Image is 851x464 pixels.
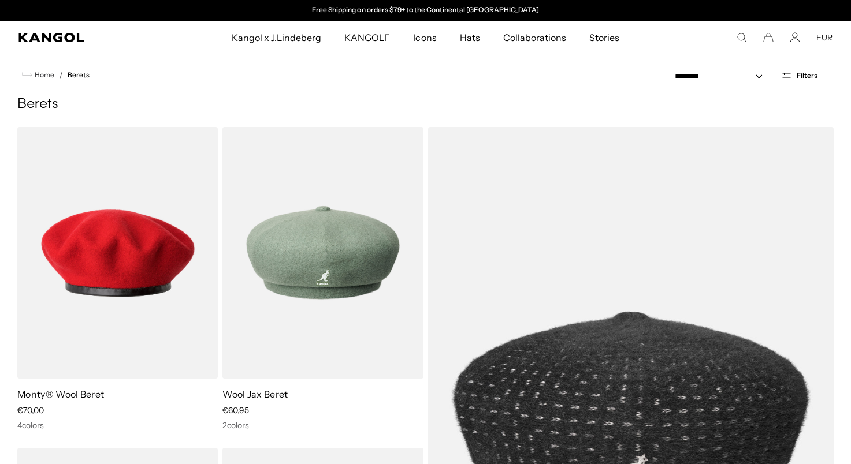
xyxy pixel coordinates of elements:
[222,405,249,416] span: €60,95
[307,6,545,15] div: 1 of 2
[17,96,834,113] h1: Berets
[222,388,288,400] a: Wool Jax Beret
[774,70,824,81] button: Open filters
[402,21,448,54] a: Icons
[333,21,402,54] a: KANGOLF
[460,21,480,54] span: Hats
[312,5,539,14] a: Free Shipping on orders $79+ to the Continental [GEOGRAPHIC_DATA]
[344,21,390,54] span: KANGOLF
[307,6,545,15] div: Announcement
[670,70,774,83] select: Sort by: Featured
[737,32,747,43] summary: Search here
[68,71,90,79] a: Berets
[307,6,545,15] slideshow-component: Announcement bar
[17,127,218,379] img: Monty® Wool Beret
[232,21,322,54] span: Kangol x J.Lindeberg
[503,21,566,54] span: Collaborations
[578,21,631,54] a: Stories
[413,21,436,54] span: Icons
[17,405,44,416] span: €70,00
[816,32,833,43] button: EUR
[448,21,492,54] a: Hats
[589,21,619,54] span: Stories
[222,420,423,431] div: 2 colors
[790,32,800,43] a: Account
[18,33,153,42] a: Kangol
[32,71,54,79] span: Home
[492,21,578,54] a: Collaborations
[763,32,774,43] button: Cart
[17,420,218,431] div: 4 colors
[222,127,423,379] img: Wool Jax Beret
[220,21,333,54] a: Kangol x J.Lindeberg
[22,70,54,80] a: Home
[54,68,63,82] li: /
[17,388,104,400] a: Monty® Wool Beret
[797,72,817,80] span: Filters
